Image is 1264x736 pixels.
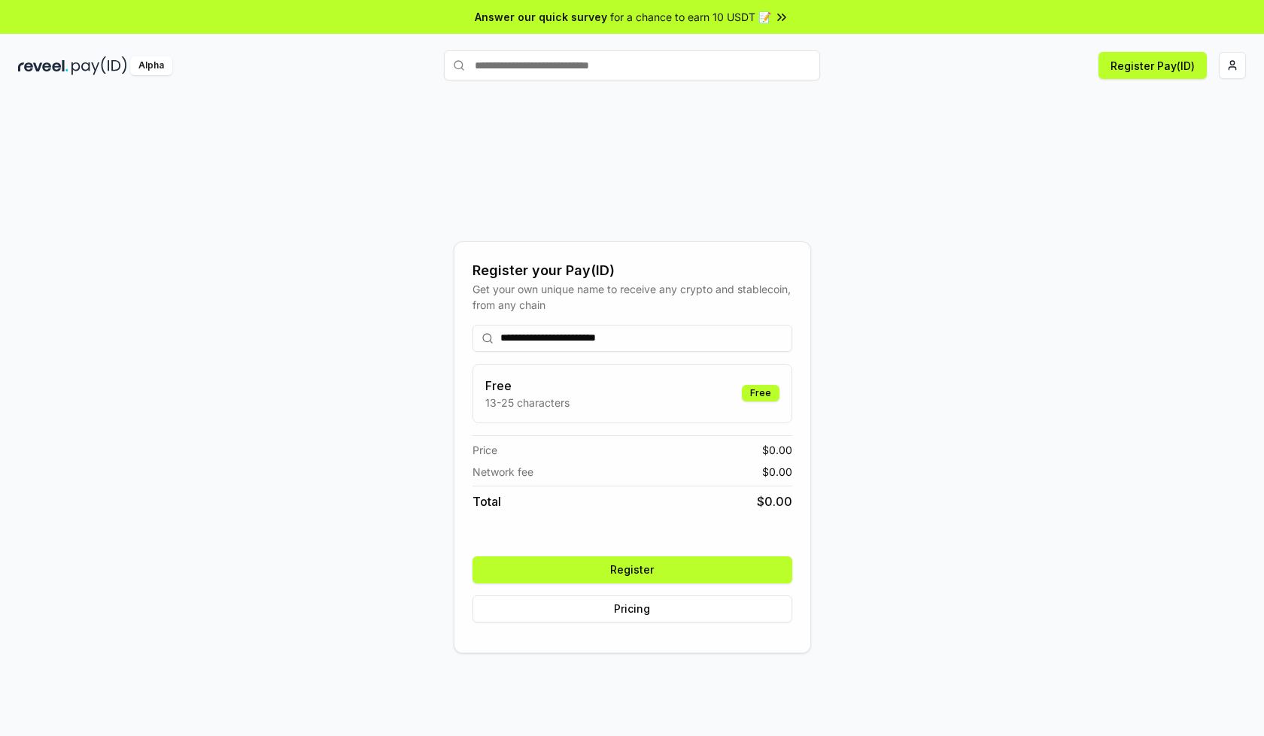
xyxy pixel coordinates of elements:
span: $ 0.00 [762,442,792,458]
img: pay_id [71,56,127,75]
h3: Free [485,377,570,395]
span: $ 0.00 [762,464,792,480]
span: Price [472,442,497,458]
div: Alpha [130,56,172,75]
span: Answer our quick survey [475,9,607,25]
button: Register Pay(ID) [1098,52,1207,79]
span: $ 0.00 [757,492,792,510]
div: Free [742,385,779,401]
button: Pricing [472,595,792,622]
div: Register your Pay(ID) [472,260,792,281]
span: Total [472,492,501,510]
button: Register [472,556,792,583]
p: 13-25 characters [485,395,570,410]
span: Network fee [472,464,533,480]
img: reveel_dark [18,56,68,75]
div: Get your own unique name to receive any crypto and stablecoin, from any chain [472,281,792,313]
span: for a chance to earn 10 USDT 📝 [610,9,771,25]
